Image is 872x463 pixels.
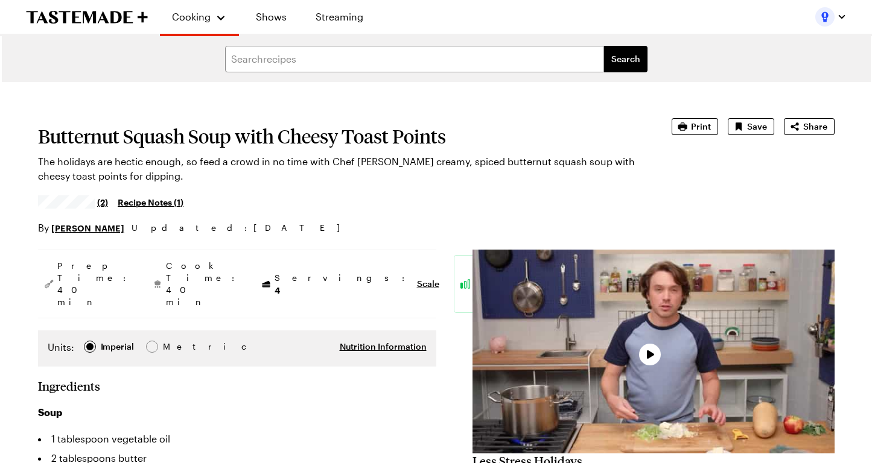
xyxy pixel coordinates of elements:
[101,340,135,353] span: Imperial
[275,284,280,295] span: 4
[473,250,835,453] video-js: Video Player
[38,379,100,393] h2: Ingredients
[639,344,661,365] button: Play Video
[38,405,436,420] h3: Soup
[691,121,711,133] span: Print
[97,196,108,208] span: (2)
[51,221,124,235] a: [PERSON_NAME]
[611,53,640,65] span: Search
[815,7,835,27] img: Profile picture
[166,260,241,308] span: Cook Time: 40 min
[672,118,718,135] button: Print
[172,5,227,29] button: Cooking
[101,340,134,353] div: Imperial
[784,118,835,135] button: Share
[604,46,648,72] button: filters
[38,125,638,147] h1: Butternut Squash Soup with Cheesy Toast Points
[163,340,189,353] span: Metric
[340,341,427,353] button: Nutrition Information
[172,11,211,22] span: Cooking
[118,195,183,209] a: Recipe Notes (1)
[48,340,188,357] div: Imperial Metric
[38,154,638,183] p: The holidays are hectic enough, so feed a crowd in no time with Chef [PERSON_NAME] creamy, spiced...
[417,278,439,290] button: Scale
[57,260,132,308] span: Prep Time: 40 min
[747,121,767,133] span: Save
[38,221,124,235] p: By
[26,10,148,24] a: To Tastemade Home Page
[48,340,74,354] label: Units:
[803,121,827,133] span: Share
[38,197,109,207] a: 4.5/5 stars from 2 reviews
[275,272,411,297] span: Servings:
[728,118,774,135] button: Save recipe
[163,340,188,353] div: Metric
[815,7,847,27] button: Profile picture
[132,221,352,235] span: Updated : [DATE]
[38,429,436,449] li: 1 tablespoon vegetable oil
